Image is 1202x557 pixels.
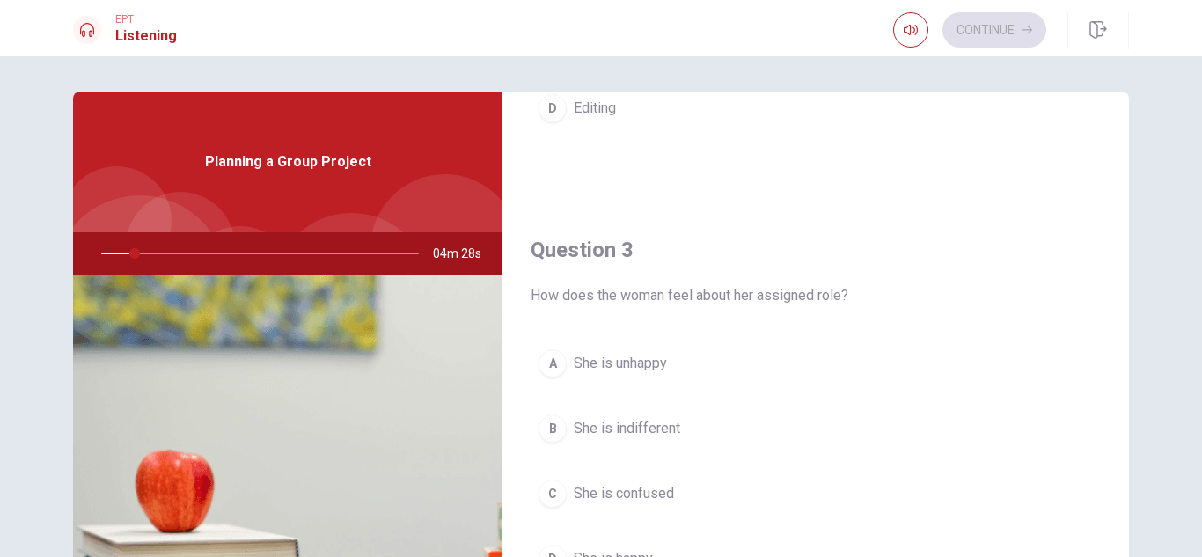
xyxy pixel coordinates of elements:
[539,414,567,443] div: B
[531,472,1101,516] button: CShe is confused
[115,13,177,26] span: EPT
[574,418,680,439] span: She is indifferent
[574,483,674,504] span: She is confused
[433,232,495,275] span: 04m 28s
[531,86,1101,130] button: DEditing
[115,26,177,47] h1: Listening
[539,480,567,508] div: C
[531,236,1101,264] h4: Question 3
[574,353,667,374] span: She is unhappy
[531,341,1101,385] button: AShe is unhappy
[531,407,1101,451] button: BShe is indifferent
[539,349,567,377] div: A
[531,285,1101,306] span: How does the woman feel about her assigned role?
[539,94,567,122] div: D
[205,151,371,172] span: Planning a Group Project
[574,98,616,119] span: Editing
